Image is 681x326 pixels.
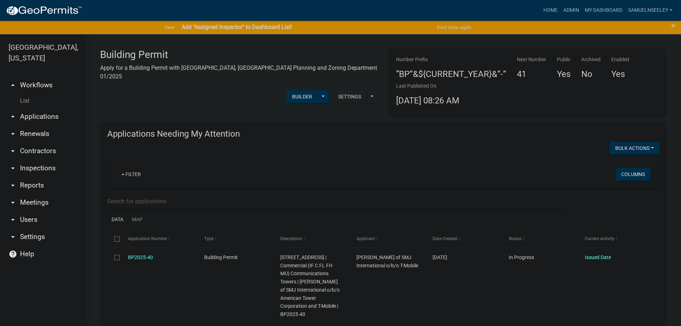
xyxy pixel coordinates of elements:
[433,236,458,241] span: Date Created
[611,56,629,63] p: Enabled
[671,21,676,31] span: ×
[396,96,459,106] span: [DATE] 08:26 AM
[611,69,629,79] h4: Yes
[280,254,340,317] span: 3332 Road U | Commercial (IF C FL FH MU) Communications Towers | Kelly Shorts of SMJ Internationa...
[356,236,375,241] span: Applicant
[578,230,654,247] datatable-header-cell: Current Activity
[286,90,318,103] button: Builder
[585,236,615,241] span: Current Activity
[396,82,459,90] p: Last Published On
[517,69,546,79] h4: 41
[9,250,17,258] i: help
[509,254,534,260] span: In Progress
[9,130,17,138] i: arrow_drop_down
[9,81,17,89] i: arrow_drop_up
[585,254,611,260] a: Issued Date
[434,21,474,33] button: Don't show again
[561,4,582,17] a: Admin
[581,69,601,79] h4: No
[332,90,367,103] button: Settings
[100,49,378,61] h3: Building Permit
[616,168,651,181] button: Columns
[9,233,17,241] i: arrow_drop_down
[182,24,292,30] strong: Add "Assigned Inspector" to Dashboard List!
[9,147,17,155] i: arrow_drop_down
[396,69,506,79] h4: “BP”&${CURRENT_YEAR}&”-”
[581,56,601,63] p: Archived
[128,236,167,241] span: Application Number
[107,209,128,230] a: Data
[280,236,302,241] span: Description
[502,230,578,247] datatable-header-cell: Status
[582,4,625,17] a: My Dashboard
[121,230,197,247] datatable-header-cell: Application Number
[9,181,17,190] i: arrow_drop_down
[356,254,418,268] span: Kelly Shorts of SMJ International o/b/o T-Mobile
[197,230,273,247] datatable-header-cell: Type
[671,21,676,30] button: Close
[557,56,571,63] p: Public
[107,230,121,247] datatable-header-cell: Select
[433,254,447,260] span: 08/06/2025
[9,164,17,172] i: arrow_drop_down
[204,254,238,260] span: Building Permit
[204,236,213,241] span: Type
[162,21,177,33] a: View
[625,4,675,17] a: SamuelNSeeley
[128,254,153,260] a: BP2025-40
[517,56,546,63] p: Next Number
[509,236,521,241] span: Status
[541,4,561,17] a: Home
[9,215,17,224] i: arrow_drop_down
[128,209,147,230] a: Map
[100,64,378,81] p: Apply for a Building Permit with [GEOGRAPHIC_DATA], [GEOGRAPHIC_DATA] Planning and Zoning Departm...
[116,168,147,181] a: + Filter
[9,112,17,121] i: arrow_drop_down
[107,194,566,209] input: Search for applications
[610,142,660,155] button: Bulk Actions
[273,230,350,247] datatable-header-cell: Description
[557,69,571,79] h4: Yes
[9,198,17,207] i: arrow_drop_down
[426,230,502,247] datatable-header-cell: Date Created
[350,230,426,247] datatable-header-cell: Applicant
[396,56,506,63] p: Number Prefix
[107,129,660,139] h4: Applications Needing My Attention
